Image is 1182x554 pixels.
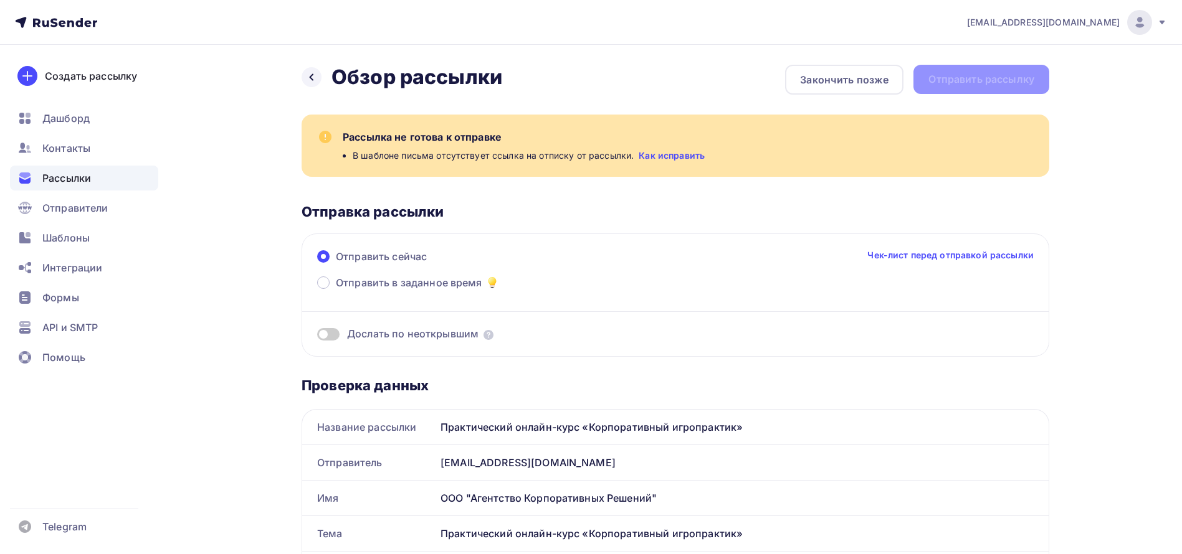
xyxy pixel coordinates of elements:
[331,65,502,90] h2: Обзор рассылки
[42,519,87,534] span: Telegram
[336,275,482,290] span: Отправить в заданное время
[42,111,90,126] span: Дашборд
[10,225,158,250] a: Шаблоны
[302,377,1049,394] div: Проверка данных
[42,350,85,365] span: Помощь
[302,410,436,444] div: Название рассылки
[42,230,90,245] span: Шаблоны
[436,445,1049,480] div: [EMAIL_ADDRESS][DOMAIN_NAME]
[343,129,1034,144] div: Рассылка не готова к отправке
[42,320,98,335] span: API и SMTP
[42,141,90,156] span: Контакты
[639,149,705,162] a: Как исправить
[10,195,158,220] a: Отправители
[10,106,158,131] a: Дашборд
[353,149,634,162] span: В шаблоне письма отсутствует ссылка на отписку от рассылки.
[45,68,137,83] div: Создать рассылку
[436,516,1049,551] div: Практический онлайн-курс «Корпоративный игропрактик»
[302,516,436,551] div: Тема
[42,200,108,215] span: Отправители
[436,481,1049,515] div: ООО "Агентство Корпоративных Решений"
[867,249,1034,261] a: Чек-лист перед отправкой рассылки
[302,203,1049,220] div: Отправка рассылки
[436,410,1049,444] div: Практический онлайн-курс «Корпоративный игропрактик»
[42,290,79,305] span: Формы
[302,481,436,515] div: Имя
[42,260,102,275] span: Интеграции
[967,16,1120,29] span: [EMAIL_ADDRESS][DOMAIN_NAME]
[10,166,158,190] a: Рассылки
[967,10,1167,35] a: [EMAIL_ADDRESS][DOMAIN_NAME]
[336,249,427,264] span: Отправить сейчас
[302,445,436,480] div: Отправитель
[800,72,889,87] div: Закончить позже
[10,136,158,161] a: Контакты
[10,285,158,310] a: Формы
[42,171,91,185] span: Рассылки
[347,327,479,341] span: Дослать по неоткрывшим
